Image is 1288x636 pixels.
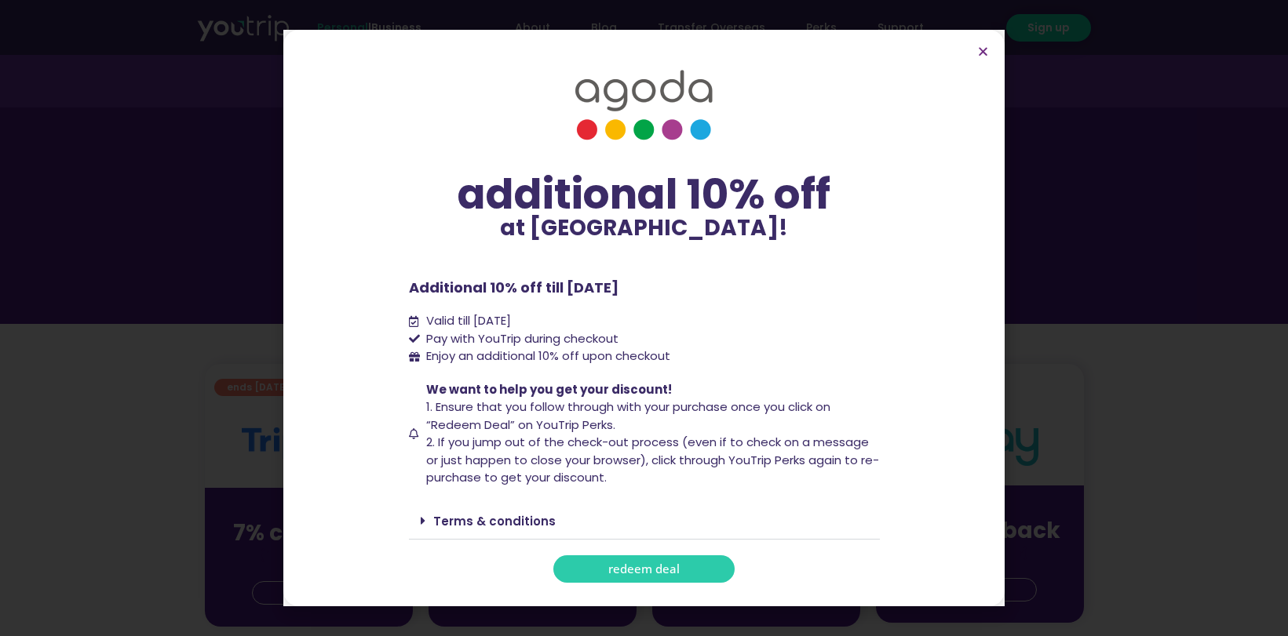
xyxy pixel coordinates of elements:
span: We want to help you get your discount! [426,381,672,398]
span: Pay with YouTrip during checkout [422,330,618,348]
span: redeem deal [608,563,680,575]
a: Terms & conditions [433,513,556,529]
span: 1. Ensure that you follow through with your purchase once you click on “Redeem Deal” on YouTrip P... [426,398,830,433]
p: at [GEOGRAPHIC_DATA]! [409,217,880,239]
p: Additional 10% off till [DATE] [409,277,880,298]
div: Terms & conditions [409,503,880,540]
a: Close [977,45,989,57]
span: Enjoy an additional 10% off upon checkout [426,347,670,364]
span: Valid till [DATE] [422,312,511,330]
div: additional 10% off [409,172,880,217]
a: redeem deal [553,555,735,583]
span: 2. If you jump out of the check-out process (even if to check on a message or just happen to clos... [426,434,879,485]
